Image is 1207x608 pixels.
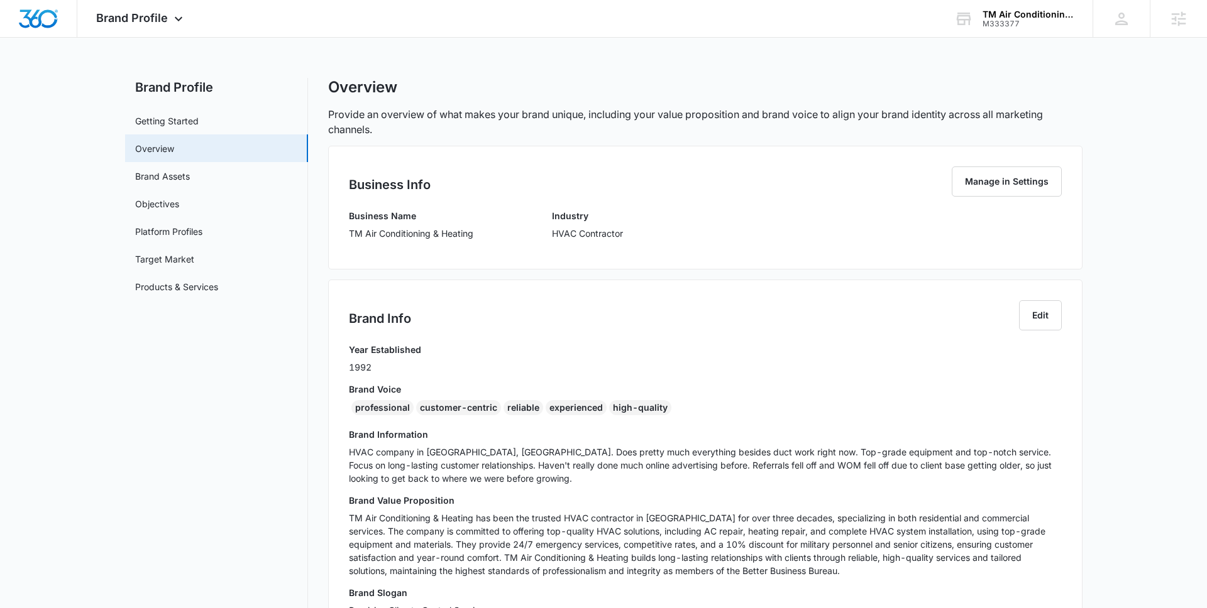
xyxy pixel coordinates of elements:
[349,227,473,240] p: TM Air Conditioning & Heating
[349,494,1062,507] h3: Brand Value Proposition
[135,142,174,155] a: Overview
[349,445,1062,485] p: HVAC company in [GEOGRAPHIC_DATA], [GEOGRAPHIC_DATA]. Does pretty much everything besides duct wo...
[552,227,623,240] p: HVAC Contractor
[135,197,179,210] a: Objectives
[349,511,1062,577] p: TM Air Conditioning & Heating has been the trusted HVAC contractor in [GEOGRAPHIC_DATA] for over ...
[349,361,421,374] p: 1992
[135,280,218,293] a: Products & Services
[135,114,199,128] a: Getting Started
[135,225,202,238] a: Platform Profiles
[952,166,1062,197] button: Manage in Settings
[552,209,623,222] h3: Industry
[349,209,473,222] h3: Business Name
[135,170,190,183] a: Brand Assets
[349,343,421,356] h3: Year Established
[96,11,168,24] span: Brand Profile
[983,19,1074,28] div: account id
[328,78,397,97] h1: Overview
[1019,300,1062,330] button: Edit
[135,252,194,266] a: Target Market
[504,400,543,415] div: reliable
[349,383,1062,396] h3: Brand Voice
[349,586,1062,599] h3: Brand Slogan
[349,175,431,194] h2: Business Info
[349,309,411,328] h2: Brand Info
[125,78,308,97] h2: Brand Profile
[416,400,501,415] div: customer-centric
[546,400,607,415] div: experienced
[983,9,1074,19] div: account name
[328,107,1083,137] p: Provide an overview of what makes your brand unique, including your value proposition and brand v...
[349,428,1062,441] h3: Brand Information
[351,400,414,415] div: professional
[609,400,671,415] div: high-quality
